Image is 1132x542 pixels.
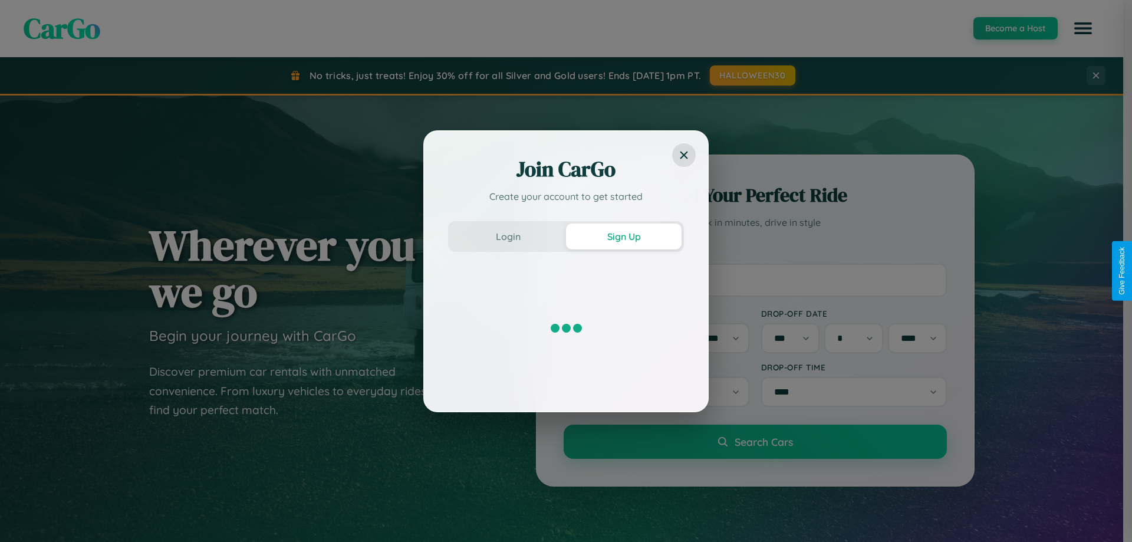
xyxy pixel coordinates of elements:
iframe: Intercom live chat [12,502,40,530]
div: Give Feedback [1118,247,1126,295]
button: Sign Up [566,224,682,249]
h2: Join CarGo [448,155,684,183]
p: Create your account to get started [448,189,684,203]
button: Login [450,224,566,249]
